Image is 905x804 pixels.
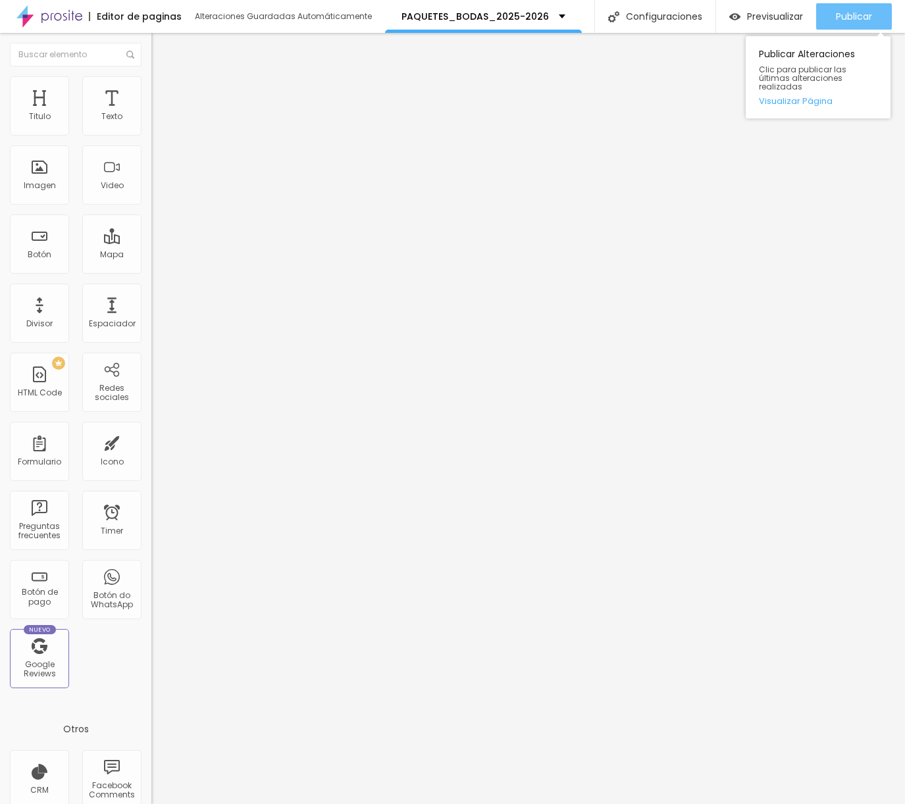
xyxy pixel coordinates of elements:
img: Icone [608,11,619,22]
div: CRM [30,786,49,795]
div: Formulario [18,457,61,466]
div: Icono [101,457,124,466]
div: Video [101,181,124,190]
div: Titulo [29,112,51,121]
button: Publicar [816,3,892,30]
div: Alteraciones Guardadas Automáticamente [195,13,372,20]
div: Espaciador [89,319,136,328]
img: view-1.svg [729,11,740,22]
div: Texto [101,112,122,121]
a: Visualizar Página [759,97,877,105]
div: Botón de pago [13,588,65,607]
div: Timer [101,526,123,536]
div: Publicar Alteraciones [746,36,891,118]
img: Icone [126,51,134,59]
div: HTML Code [18,388,62,397]
span: Publicar [836,11,872,22]
div: Google Reviews [13,660,65,679]
div: Imagen [24,181,56,190]
span: Clic para publicar las últimas alteraciones realizadas [759,65,877,91]
button: Previsualizar [716,3,816,30]
div: Botón do WhatsApp [86,591,138,610]
div: Preguntas frecuentes [13,522,65,541]
input: Buscar elemento [10,43,142,66]
p: PAQUETES_BODAS_2025-2026 [401,12,549,21]
div: Mapa [100,250,124,259]
div: Nuevo [24,625,56,634]
div: Redes sociales [86,384,138,403]
div: Botón [28,250,51,259]
div: Facebook Comments [86,781,138,800]
iframe: Editor [151,33,905,804]
span: Previsualizar [747,11,803,22]
div: Divisor [26,319,53,328]
div: Editor de paginas [89,12,182,21]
